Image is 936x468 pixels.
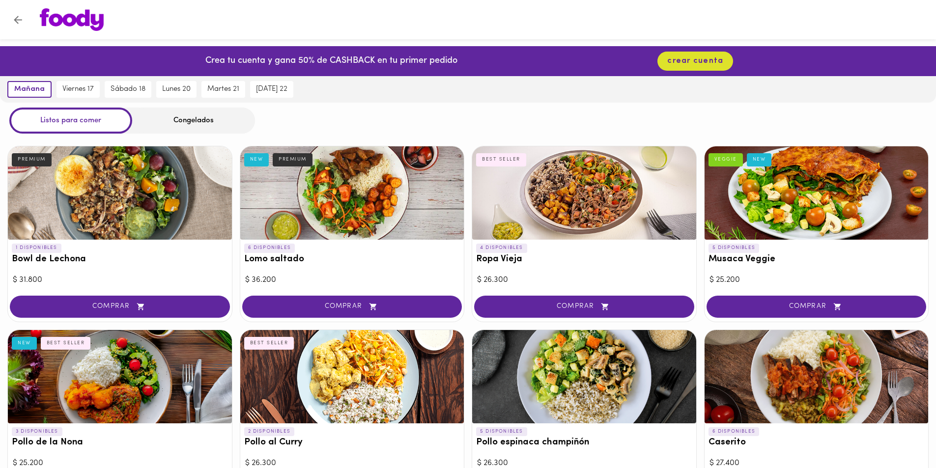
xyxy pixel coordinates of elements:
p: 4 DISPONIBLES [476,244,527,252]
button: lunes 20 [156,81,197,98]
span: viernes 17 [62,85,94,94]
div: PREMIUM [12,153,52,166]
button: sábado 18 [105,81,151,98]
p: 3 DISPONIBLES [12,427,62,436]
p: Crea tu cuenta y gana 50% de CASHBACK en tu primer pedido [205,55,457,68]
button: COMPRAR [242,296,462,318]
button: COMPRAR [707,296,927,318]
span: COMPRAR [255,303,450,311]
span: [DATE] 22 [256,85,287,94]
button: Volver [6,8,30,32]
div: $ 26.300 [477,275,691,286]
div: BEST SELLER [476,153,526,166]
p: 6 DISPONIBLES [244,244,295,252]
p: 1 DISPONIBLES [12,244,61,252]
span: sábado 18 [111,85,145,94]
button: martes 21 [201,81,245,98]
div: Listos para comer [9,108,132,134]
div: NEW [244,153,269,166]
h3: Pollo espinaca champiñón [476,438,692,448]
div: $ 36.200 [245,275,459,286]
div: NEW [12,337,37,350]
div: Pollo al Curry [240,330,464,423]
div: Lomo saltado [240,146,464,240]
h3: Caserito [709,438,925,448]
div: $ 25.200 [709,275,924,286]
div: Pollo espinaca champiñón [472,330,696,423]
span: crear cuenta [667,56,723,66]
button: viernes 17 [57,81,100,98]
h3: Ropa Vieja [476,254,692,265]
p: 5 DISPONIBLES [476,427,527,436]
button: COMPRAR [474,296,694,318]
div: Musaca Veggie [705,146,929,240]
div: BEST SELLER [41,337,91,350]
button: COMPRAR [10,296,230,318]
h3: Pollo de la Nona [12,438,228,448]
div: Ropa Vieja [472,146,696,240]
button: [DATE] 22 [250,81,293,98]
div: BEST SELLER [244,337,294,350]
p: 5 DISPONIBLES [709,244,760,252]
span: COMPRAR [719,303,914,311]
h3: Lomo saltado [244,254,460,265]
p: 2 DISPONIBLES [244,427,295,436]
div: $ 31.800 [13,275,227,286]
div: VEGGIE [709,153,743,166]
img: logo.png [40,8,104,31]
div: Caserito [705,330,929,423]
h3: Bowl de Lechona [12,254,228,265]
iframe: Messagebird Livechat Widget [879,411,926,458]
button: mañana [7,81,52,98]
span: martes 21 [207,85,239,94]
div: Pollo de la Nona [8,330,232,423]
span: mañana [14,85,45,94]
div: PREMIUM [273,153,312,166]
span: COMPRAR [22,303,218,311]
div: Congelados [132,108,255,134]
button: crear cuenta [657,52,733,71]
h3: Musaca Veggie [709,254,925,265]
span: COMPRAR [486,303,682,311]
span: lunes 20 [162,85,191,94]
h3: Pollo al Curry [244,438,460,448]
div: NEW [747,153,772,166]
div: Bowl de Lechona [8,146,232,240]
p: 6 DISPONIBLES [709,427,760,436]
